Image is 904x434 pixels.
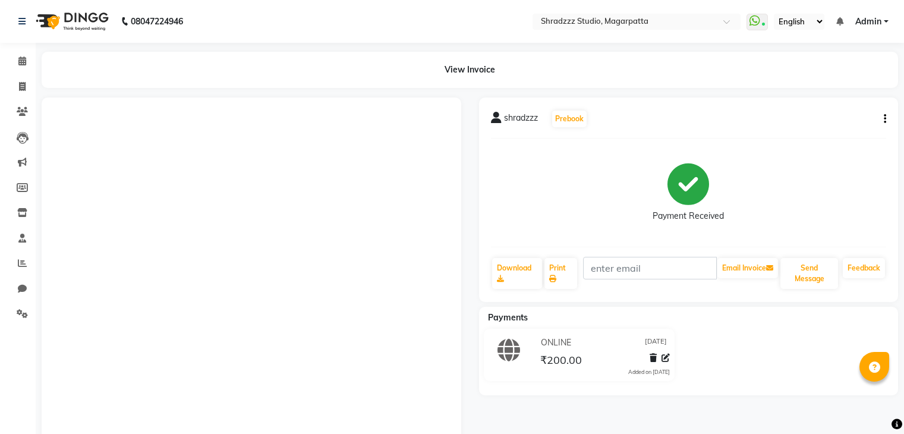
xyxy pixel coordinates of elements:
span: Admin [855,15,881,28]
div: Payment Received [653,210,724,222]
b: 08047224946 [131,5,183,38]
a: Print [544,258,577,289]
button: Send Message [780,258,838,289]
span: shradzzz [504,112,538,128]
span: Payments [488,312,528,323]
span: ₹200.00 [540,353,582,370]
img: logo [30,5,112,38]
div: Added on [DATE] [628,368,670,376]
span: [DATE] [645,336,667,349]
button: Prebook [552,111,587,127]
a: Feedback [843,258,885,278]
input: enter email [583,257,717,279]
span: ONLINE [541,336,571,349]
iframe: chat widget [854,386,892,422]
div: View Invoice [42,52,898,88]
button: Email Invoice [717,258,778,278]
a: Download [492,258,543,289]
